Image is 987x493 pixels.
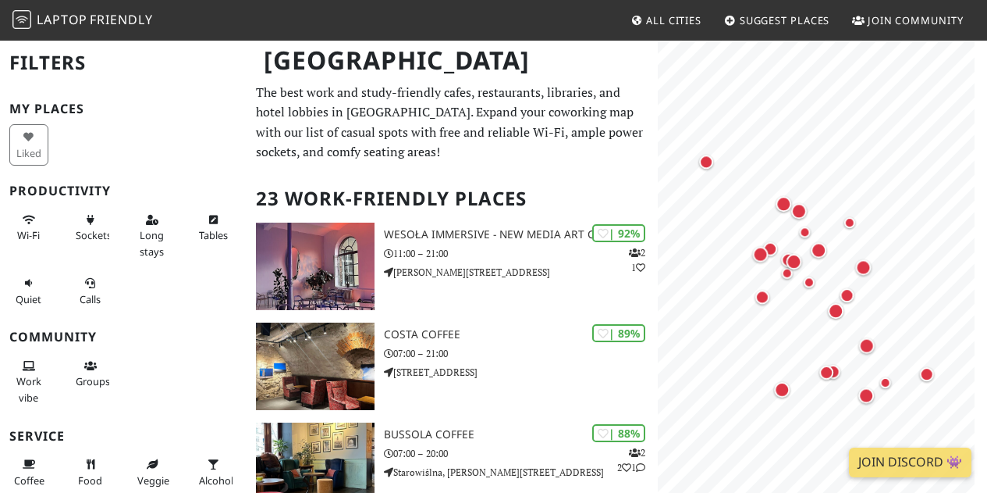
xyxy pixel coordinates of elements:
[740,13,830,27] span: Suggest Places
[71,207,110,248] button: Sockets
[856,384,878,406] div: Map marker
[9,330,237,345] h3: Community
[384,346,658,361] p: 07:00 – 21:00
[90,11,152,28] span: Friendly
[78,473,102,488] span: Food
[9,184,237,198] h3: Productivity
[199,473,233,488] span: Alcohol
[646,13,701,27] span: All Cities
[256,323,375,410] img: Costa Coffee
[9,207,48,248] button: Wi-Fi
[12,10,31,29] img: LaptopFriendly
[76,374,110,388] span: Group tables
[199,228,228,242] span: Work-friendly tables
[825,300,847,322] div: Map marker
[778,263,797,282] div: Map marker
[9,270,48,312] button: Quiet
[868,13,964,27] span: Join Community
[384,328,658,341] h3: Costa Coffee
[384,265,658,280] p: [PERSON_NAME][STREET_ADDRESS]
[256,175,648,223] h2: 23 Work-Friendly Places
[629,245,645,275] p: 2 1
[823,362,843,382] div: Map marker
[14,473,44,488] span: Coffee
[37,11,87,28] span: Laptop
[761,238,781,259] div: Map marker
[800,273,818,291] div: Map marker
[384,446,658,461] p: 07:00 – 20:00
[140,228,164,258] span: Long stays
[917,364,937,384] div: Map marker
[71,270,110,312] button: Calls
[247,323,658,410] a: Costa Coffee | 89% Costa Coffee 07:00 – 21:00 [STREET_ADDRESS]
[808,239,830,261] div: Map marker
[256,223,375,310] img: Wesoła Immersive - New Media Art Center
[16,292,41,306] span: Quiet
[592,424,645,442] div: | 88%
[384,365,658,380] p: [STREET_ADDRESS]
[846,6,970,34] a: Join Community
[384,465,658,480] p: Starowiślna, [PERSON_NAME][STREET_ADDRESS]
[750,243,772,265] div: Map marker
[9,452,48,493] button: Coffee
[12,7,153,34] a: LaptopFriendly LaptopFriendly
[773,193,795,215] div: Map marker
[788,200,810,222] div: Map marker
[16,374,41,404] span: People working
[384,246,658,261] p: 11:00 – 21:00
[779,249,799,270] div: Map marker
[17,228,40,242] span: Stable Wi-Fi
[251,39,655,82] h1: [GEOGRAPHIC_DATA]
[384,228,658,241] h3: Wesoła Immersive - New Media Art Center
[718,6,836,34] a: Suggest Places
[9,39,237,87] h2: Filters
[256,83,648,163] p: The best work and study-friendly cafes, restaurants, libraries, and hotel lobbies in [GEOGRAPHIC_...
[9,353,48,410] button: Work vibe
[856,334,878,356] div: Map marker
[133,207,172,264] button: Long stays
[133,452,172,493] button: Veggie
[772,379,794,401] div: Map marker
[71,452,110,493] button: Food
[76,228,112,242] span: Power sockets
[617,445,645,475] p: 2 2 1
[80,292,101,306] span: Video/audio calls
[817,363,837,383] div: Map marker
[194,207,233,248] button: Tables
[137,473,169,488] span: Veggie
[783,251,805,273] div: Map marker
[624,6,708,34] a: All Cities
[853,256,875,278] div: Map marker
[849,448,971,477] a: Join Discord 👾
[837,285,857,305] div: Map marker
[840,213,859,232] div: Map marker
[384,428,658,441] h3: Bussola Coffee
[592,324,645,342] div: | 89%
[9,429,237,444] h3: Service
[696,152,716,172] div: Map marker
[194,452,233,493] button: Alcohol
[71,353,110,395] button: Groups
[592,224,645,242] div: | 92%
[876,373,895,392] div: Map marker
[796,223,815,241] div: Map marker
[9,102,237,116] h3: My Places
[247,223,658,310] a: Wesoła Immersive - New Media Art Center | 92% 21 Wesoła Immersive - New Media Art Center 11:00 – ...
[752,287,772,307] div: Map marker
